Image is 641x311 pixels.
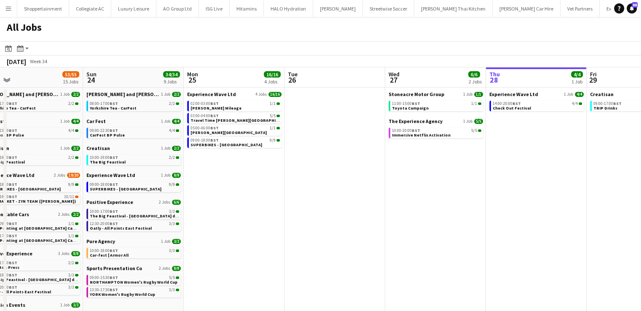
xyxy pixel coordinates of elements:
[199,0,230,17] button: ISG Live
[474,119,483,124] span: 5/5
[474,92,483,97] span: 1/1
[190,137,280,147] a: 09:00-18:00BST9/9SUPERBIKES - [GEOGRAPHIC_DATA]
[288,70,298,78] span: Tue
[493,105,531,111] span: Check Out Festival
[463,119,472,124] span: 1 Job
[593,105,617,111] span: TRIP Drinks
[627,3,637,13] a: 88
[90,159,126,165] span: The Big Feastival
[632,2,638,8] span: 88
[172,239,181,244] span: 3/3
[276,127,280,129] span: 1/1
[110,155,118,160] span: BST
[163,71,180,78] span: 34/34
[172,92,181,97] span: 2/2
[161,146,170,151] span: 1 Job
[264,78,280,85] div: 4 Jobs
[210,101,219,106] span: BST
[176,156,179,159] span: 2/2
[110,128,118,133] span: BST
[489,91,584,97] a: Experience Wave Ltd1 Job4/4
[187,91,236,97] span: Experience Wave Ltd
[71,146,80,151] span: 2/2
[579,102,582,105] span: 4/4
[412,128,420,133] span: BST
[564,92,573,97] span: 1 Job
[187,70,198,78] span: Mon
[86,238,115,244] span: Pure Agency
[169,102,175,106] span: 2/2
[86,91,159,97] span: Bettys and Taylors
[90,249,118,253] span: 10:00-18:00
[86,118,181,145] div: Car Fest1 Job4/409:00-22:30BST4/4CarFest BP Pulse
[176,129,179,132] span: 4/4
[176,249,179,252] span: 3/3
[389,118,483,140] div: The Experience Agency1 Job5/510:00-20:00BST5/5Immersive Netflix Activation
[75,274,78,276] span: 3/3
[86,70,97,78] span: Sun
[414,0,493,17] button: [PERSON_NAME] Thai Kitchen
[68,155,74,160] span: 2/2
[270,114,276,118] span: 5/5
[488,75,500,85] span: 28
[169,155,175,160] span: 2/2
[9,128,17,133] span: BST
[471,129,477,133] span: 5/5
[71,303,80,308] span: 3/3
[176,223,179,225] span: 3/3
[186,75,198,85] span: 25
[86,118,106,124] span: Car Fest
[159,200,170,205] span: 2 Jobs
[493,101,582,110] a: 14:00-20:00BST4/4Check Out Festival
[210,113,219,118] span: BST
[110,221,118,226] span: BST
[60,119,70,124] span: 1 Job
[90,279,177,285] span: NORTHAMPTON Women's Rugby World Cup
[63,78,79,85] div: 15 Jobs
[187,91,282,150] div: Experience Wave Ltd4 Jobs16/1602:00-03:00BST1/1[PERSON_NAME] Mileage03:00-04:00BST5/5Travel Time ...
[190,142,262,147] span: SUPERBIKES - Cadwall Park
[68,182,74,187] span: 9/9
[268,92,282,97] span: 16/16
[69,0,111,17] button: Collegiate AC
[276,102,280,105] span: 1/1
[111,0,156,17] button: Luxury Leisure
[590,91,614,97] span: Creatisan
[9,194,17,199] span: BST
[230,0,264,17] button: Hitamins
[176,183,179,186] span: 9/9
[17,0,69,17] button: Shoppertainment
[90,182,179,191] a: 09:00-18:00BST9/9SUPERBIKES - [GEOGRAPHIC_DATA]
[64,195,74,199] span: 10/11
[68,222,74,226] span: 1/1
[176,210,179,213] span: 3/3
[86,199,181,205] a: Positive Experience2 Jobs6/6
[90,252,129,258] span: Car-fest | Armor All
[161,92,170,97] span: 1 Job
[9,101,17,106] span: BST
[471,102,477,106] span: 1/1
[75,156,78,159] span: 2/2
[90,209,118,214] span: 10:00-17:00
[169,288,175,292] span: 3/3
[90,155,118,160] span: 10:00-19:00
[60,92,70,97] span: 1 Job
[276,139,280,142] span: 9/9
[590,70,597,78] span: Fri
[90,101,179,110] a: 08:00-17:00BST2/2Yorkshire Tea - CarFest
[389,70,400,78] span: Wed
[86,145,181,172] div: Creatisan1 Job2/210:00-19:00BST2/2The Big Feastival
[86,145,181,151] a: Creatisan1 Job2/2
[469,78,482,85] div: 2 Jobs
[392,132,451,138] span: Immersive Netflix Activation
[210,125,219,131] span: BST
[86,265,142,271] span: Sports Presentation Co
[75,223,78,225] span: 1/1
[28,58,49,64] span: Week 34
[90,102,118,106] span: 08:00-17:00
[75,286,78,289] span: 3/3
[86,265,181,299] div: Sports Presentation Co2 Jobs8/809:00-15:30BST5/5NORTHAMPTON Women's Rugby World Cup13:30-17:30BST...
[90,222,118,226] span: 12:30-20:00
[86,238,181,244] a: Pure Agency1 Job3/3
[468,71,480,78] span: 6/6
